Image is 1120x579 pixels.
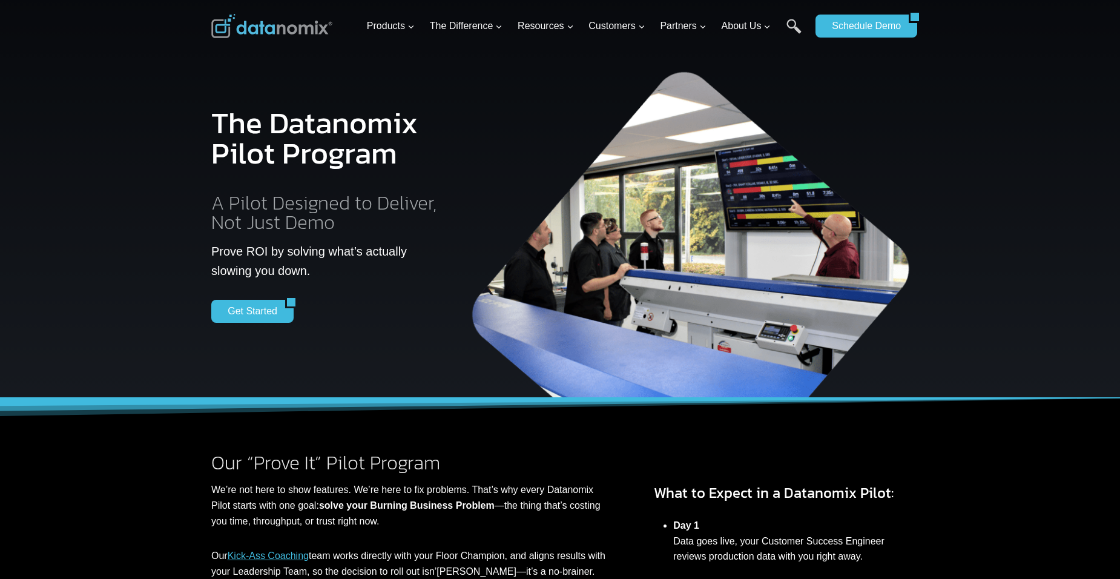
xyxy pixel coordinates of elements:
span: Products [367,18,415,34]
h3: What to Expect in a Datanomix Pilot: [654,482,909,504]
h1: The Datanomix Pilot Program [211,98,446,178]
p: We’re not here to show features. We’re here to fix problems. That’s why every Datanomix Pilot sta... [211,482,605,529]
h2: A Pilot Designed to Deliver, Not Just Demo [211,193,446,232]
a: Schedule Demo [815,15,909,38]
li: Data goes live, your Customer Success Engineer reviews production data with you right away. [673,511,909,571]
p: Prove ROI by solving what’s actually slowing you down. [211,242,446,280]
h2: Our “Prove It” Pilot Program [211,453,605,472]
span: Resources [518,18,573,34]
nav: Primary Navigation [362,7,810,46]
p: Our team works directly with your Floor Champion, and aligns results with your Leadership Team, s... [211,548,605,579]
span: The Difference [430,18,503,34]
a: Get Started [211,300,285,323]
span: Partners [660,18,706,34]
a: Kick-Ass Coaching [228,551,309,561]
span: Customers [588,18,645,34]
img: Datanomix [211,14,332,38]
a: Search [786,19,802,46]
img: The Datanomix Production Monitoring Pilot Program [465,61,919,398]
strong: solve your Burning Business Problem [319,500,495,511]
strong: Day 1 [673,520,699,531]
span: About Us [722,18,771,34]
